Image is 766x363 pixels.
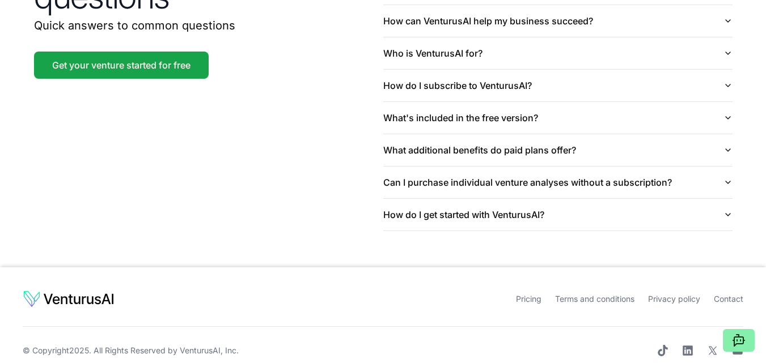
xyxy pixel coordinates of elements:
[383,166,733,198] button: Can I purchase individual venture analyses without a subscription?
[23,290,115,308] img: logo
[23,345,239,356] span: © Copyright 2025 . All Rights Reserved by .
[180,345,236,355] a: VenturusAI, Inc
[383,199,733,230] button: How do I get started with VenturusAI?
[516,294,541,304] a: Pricing
[555,294,634,304] a: Terms and conditions
[383,37,733,69] button: Who is VenturusAI for?
[383,134,733,166] button: What additional benefits do paid plans offer?
[383,5,733,37] button: How can VenturusAI help my business succeed?
[714,294,743,304] a: Contact
[383,70,733,101] button: How do I subscribe to VenturusAI?
[383,102,733,134] button: What's included in the free version?
[648,294,700,304] a: Privacy policy
[34,52,209,79] a: Get your venture started for free
[34,18,383,33] p: Quick answers to common questions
